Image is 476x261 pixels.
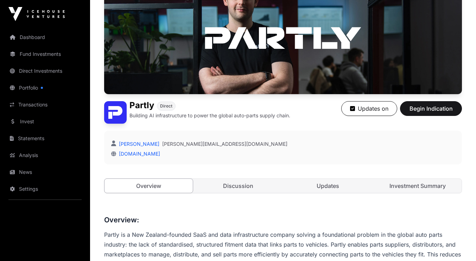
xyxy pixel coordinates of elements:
[104,101,127,124] img: Partly
[129,112,290,119] p: Building AI infrastructure to power the global auto-parts supply chain.
[6,80,84,96] a: Portfolio
[194,179,283,193] a: Discussion
[441,227,476,261] iframe: Chat Widget
[104,179,462,193] nav: Tabs
[6,181,84,197] a: Settings
[6,97,84,112] a: Transactions
[284,179,372,193] a: Updates
[8,7,65,21] img: Icehouse Ventures Logo
[6,30,84,45] a: Dashboard
[6,114,84,129] a: Invest
[104,178,193,193] a: Overview
[6,46,84,62] a: Fund Investments
[6,63,84,79] a: Direct Investments
[129,101,154,111] h1: Partly
[400,108,462,115] a: Begin Indication
[409,104,453,113] span: Begin Indication
[116,151,160,157] a: [DOMAIN_NAME]
[118,141,159,147] a: [PERSON_NAME]
[341,101,397,116] button: Updates on
[160,103,172,109] span: Direct
[6,164,84,180] a: News
[162,141,287,148] a: [PERSON_NAME][EMAIL_ADDRESS][DOMAIN_NAME]
[6,131,84,146] a: Statements
[104,214,462,226] h3: Overview:
[373,179,462,193] a: Investment Summary
[400,101,462,116] button: Begin Indication
[6,148,84,163] a: Analysis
